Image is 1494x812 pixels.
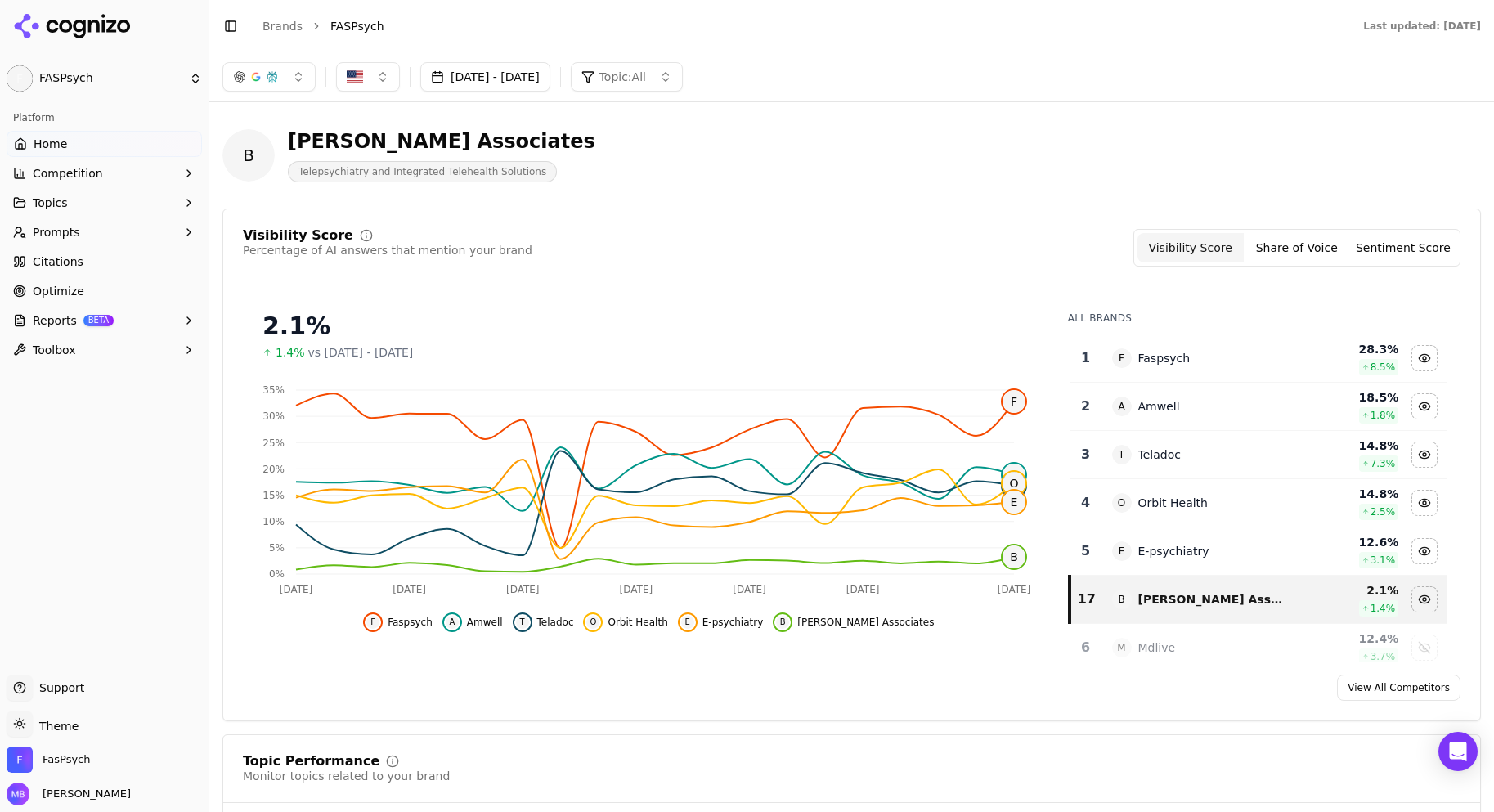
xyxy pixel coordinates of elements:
div: [PERSON_NAME] Associates [1138,591,1288,608]
span: B [1112,590,1132,609]
button: Hide amwell data [1411,393,1438,419]
button: Show mdlive data [1411,635,1438,661]
tspan: 0% [269,568,285,580]
button: Hide teladoc data [1411,442,1438,468]
span: A [446,616,459,629]
span: O [1003,472,1025,495]
span: BETA [83,315,114,326]
div: E-psychiatry [1138,543,1209,559]
span: T [516,616,529,629]
div: 17 [1078,590,1096,609]
a: Optimize [7,278,202,304]
div: Visibility Score [243,229,353,242]
tr: 4OOrbit Health14.8%2.5%Hide orbit health data [1070,479,1447,527]
button: Share of Voice [1244,233,1350,262]
button: Toolbox [7,337,202,363]
span: Amwell [467,616,503,629]
span: Home [34,136,67,152]
div: 18.5 % [1301,389,1399,406]
span: T [1112,445,1132,464]
tspan: 5% [269,542,285,554]
span: Support [33,680,84,696]
a: Brands [262,20,303,33]
span: Teladoc [537,616,574,629]
tspan: [DATE] [846,584,880,595]
button: Hide e-psychiatry data [1411,538,1438,564]
span: [PERSON_NAME] Associates [797,616,934,629]
div: 2.1% [262,312,1035,341]
tspan: 10% [262,516,285,527]
tr: 17B[PERSON_NAME] Associates2.1%1.4%Hide barton associates data [1070,576,1447,624]
tspan: [DATE] [506,584,540,595]
div: Orbit Health [1138,495,1208,511]
button: Sentiment Score [1350,233,1456,262]
button: Hide barton associates data [1411,586,1438,612]
span: Competition [33,165,103,182]
button: Hide orbit health data [1411,490,1438,516]
span: Optimize [33,283,84,299]
button: Competition [7,160,202,186]
div: Teladoc [1138,446,1181,463]
div: All Brands [1068,312,1447,325]
span: [PERSON_NAME] [36,787,131,801]
span: O [1112,493,1132,513]
div: 1 [1076,348,1096,368]
div: Mdlive [1138,639,1176,656]
button: ReportsBETA [7,307,202,334]
div: 4 [1076,493,1096,513]
button: Hide e-psychiatry data [678,612,764,632]
span: B [222,129,275,182]
span: 7.3 % [1371,457,1396,470]
span: 1.8 % [1371,409,1396,422]
span: Orbit Health [608,616,667,629]
a: View All Competitors [1337,675,1460,701]
span: 1.4 % [1371,602,1396,615]
div: 2.1 % [1301,582,1399,599]
tr: 1FFaspsych28.3%8.5%Hide faspsych data [1070,334,1447,383]
span: FASPsych [330,18,384,34]
div: Faspsych [1138,350,1191,366]
tspan: [DATE] [280,584,313,595]
span: Topic: All [599,69,646,85]
span: Theme [33,720,79,733]
span: F [366,616,379,629]
tspan: [DATE] [733,584,766,595]
span: E [1112,541,1132,561]
button: Prompts [7,219,202,245]
span: vs [DATE] - [DATE] [308,344,414,361]
div: 14.8 % [1301,437,1399,454]
tspan: 25% [262,437,285,449]
tr: 3TTeladoc14.8%7.3%Hide teladoc data [1070,431,1447,479]
span: 3.7 % [1371,650,1396,663]
span: E [681,616,694,629]
button: Open user button [7,783,131,805]
span: A [1112,397,1132,416]
span: FASPsych [39,71,182,86]
tspan: 30% [262,410,285,422]
div: 5 [1076,541,1096,561]
div: Open Intercom Messenger [1438,732,1478,771]
div: 6 [1076,638,1096,657]
span: Faspsych [388,616,433,629]
button: Open organization switcher [7,747,91,773]
span: 1.4% [276,344,305,361]
tspan: [DATE] [393,584,426,595]
tspan: [DATE] [620,584,653,595]
button: Visibility Score [1137,233,1244,262]
img: FasPsych [7,747,33,773]
button: Hide faspsych data [1411,345,1438,371]
tspan: 15% [262,490,285,501]
button: Hide amwell data [442,612,503,632]
span: Telepsychiatry and Integrated Telehealth Solutions [288,161,557,182]
span: Toolbox [33,342,76,358]
div: 12.6 % [1301,534,1399,550]
tspan: 20% [262,464,285,475]
img: United States [347,69,363,85]
tspan: [DATE] [998,584,1031,595]
span: M [1112,638,1132,657]
div: Last updated: [DATE] [1363,20,1481,33]
button: Hide faspsych data [363,612,433,632]
tr: 2AAmwell18.5%1.8%Hide amwell data [1070,383,1447,431]
span: B [1003,545,1025,568]
button: [DATE] - [DATE] [420,62,550,92]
